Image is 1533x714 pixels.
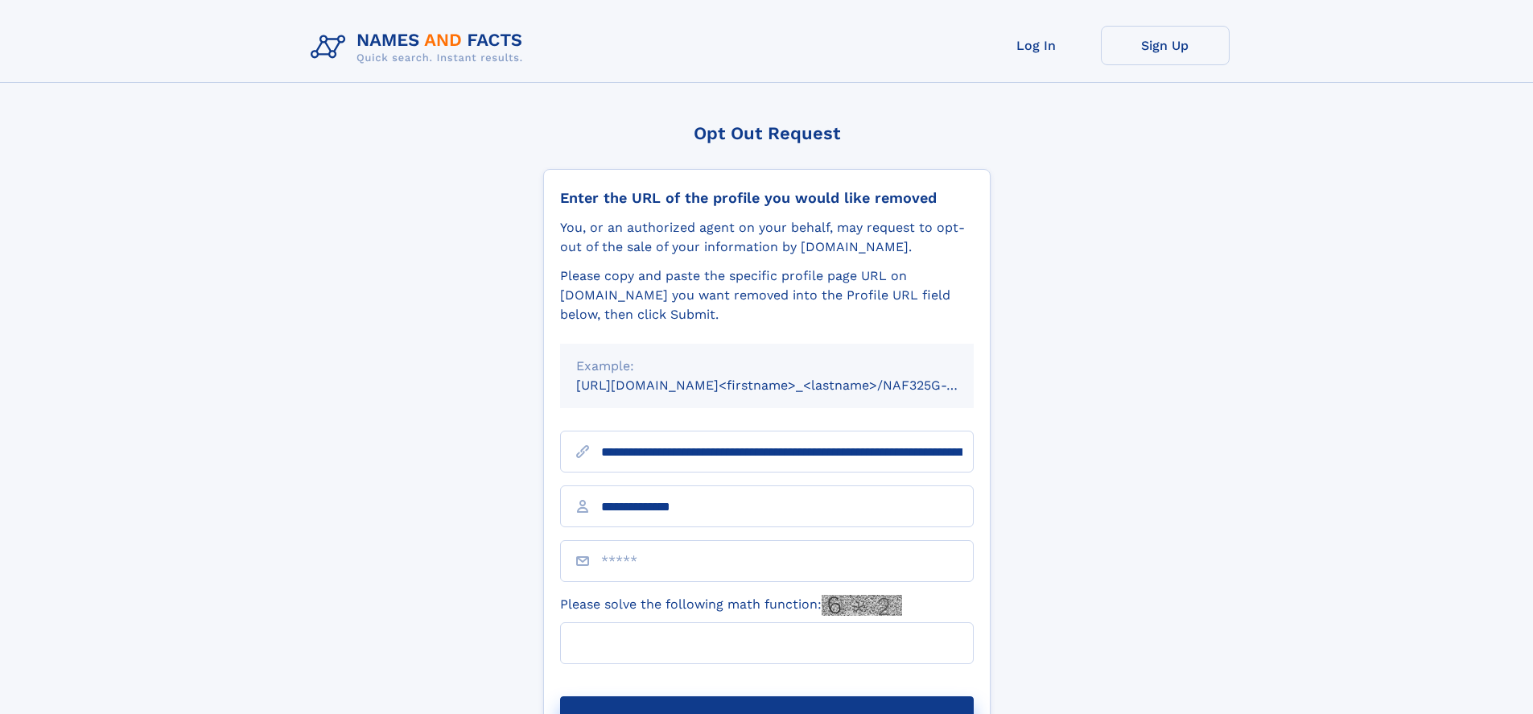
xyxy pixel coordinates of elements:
div: Example: [576,357,958,376]
div: Enter the URL of the profile you would like removed [560,189,974,207]
a: Sign Up [1101,26,1230,65]
div: You, or an authorized agent on your behalf, may request to opt-out of the sale of your informatio... [560,218,974,257]
label: Please solve the following math function: [560,595,902,616]
div: Please copy and paste the specific profile page URL on [DOMAIN_NAME] you want removed into the Pr... [560,266,974,324]
div: Opt Out Request [543,123,991,143]
img: Logo Names and Facts [304,26,536,69]
a: Log In [972,26,1101,65]
small: [URL][DOMAIN_NAME]<firstname>_<lastname>/NAF325G-xxxxxxxx [576,378,1004,393]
